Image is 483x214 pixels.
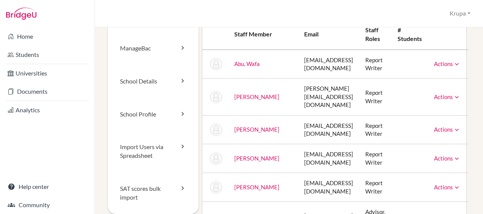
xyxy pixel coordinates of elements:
[298,50,359,79] td: [EMAIL_ADDRESS][DOMAIN_NAME]
[210,91,222,103] img: Farah Ardakani
[359,20,391,50] th: Staff roles
[108,65,199,98] a: School Details
[2,197,93,212] a: Community
[359,115,391,144] td: Report Writer
[434,126,461,133] a: Actions
[108,32,199,65] a: ManageBac
[2,29,93,44] a: Home
[359,79,391,115] td: Report Writer
[2,102,93,118] a: Analytics
[234,60,260,67] a: Abu, Wafa
[234,184,279,190] a: [PERSON_NAME]
[434,93,461,100] a: Actions
[298,173,359,202] td: [EMAIL_ADDRESS][DOMAIN_NAME]
[298,20,359,50] th: Email
[298,115,359,144] td: [EMAIL_ADDRESS][DOMAIN_NAME]
[2,84,93,99] a: Documents
[2,66,93,81] a: Universities
[434,155,461,162] a: Actions
[210,124,222,136] img: Hitesh Bhagat
[108,131,199,172] a: Import Users via Spreadsheet
[210,58,222,70] img: Wafa Abu
[298,144,359,173] td: [EMAIL_ADDRESS][DOMAIN_NAME]
[359,144,391,173] td: Report Writer
[210,153,222,165] img: Niamh Byrnes
[2,179,93,194] a: Help center
[108,172,199,214] a: SAT scores bulk import
[391,20,428,50] th: # students
[210,181,222,194] img: Sharon Coelho
[234,155,279,162] a: [PERSON_NAME]
[228,20,298,50] th: Staff member
[234,126,279,133] a: [PERSON_NAME]
[298,79,359,115] td: [PERSON_NAME][EMAIL_ADDRESS][DOMAIN_NAME]
[446,6,474,20] button: Krupa
[108,98,199,131] a: School Profile
[234,93,279,100] a: [PERSON_NAME]
[359,50,391,79] td: Report Writer
[6,8,36,20] img: Bridge-U
[434,60,461,67] a: Actions
[434,184,461,190] a: Actions
[2,47,93,62] a: Students
[359,173,391,202] td: Report Writer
